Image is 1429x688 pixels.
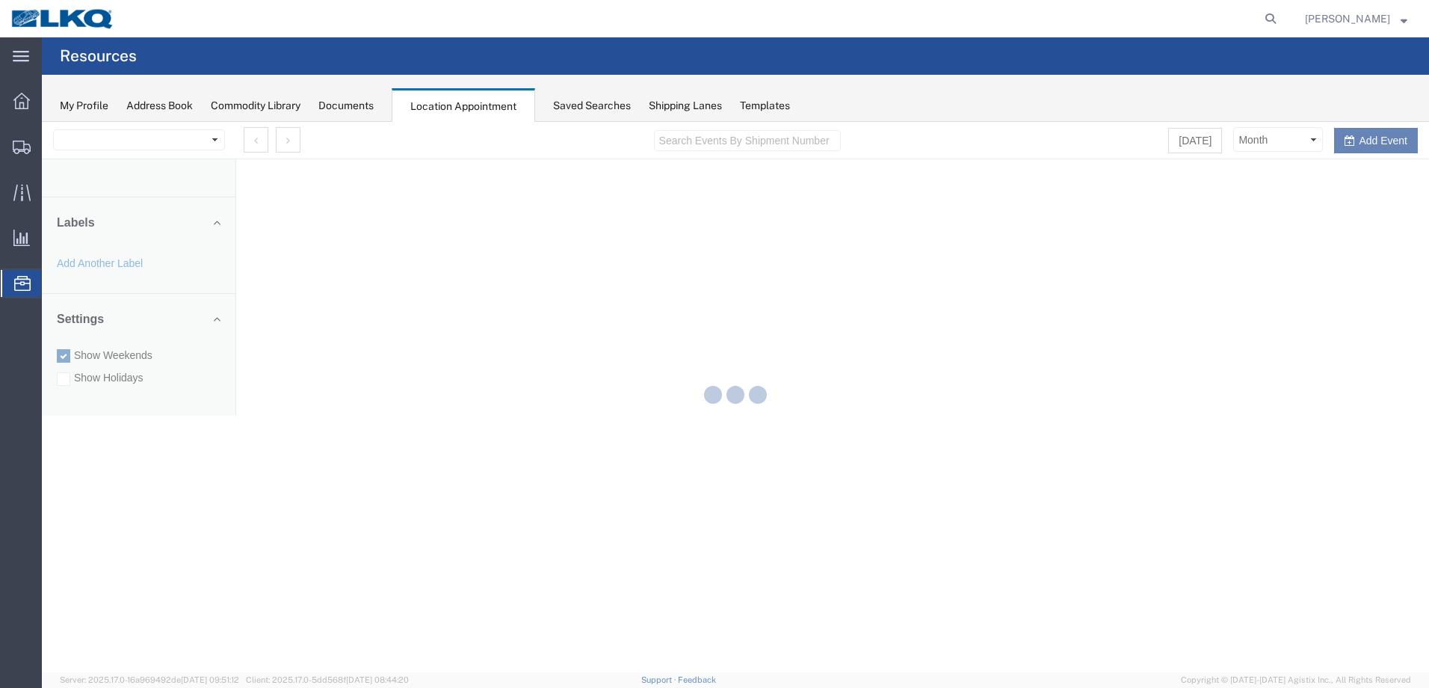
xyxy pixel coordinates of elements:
a: Add Another Label [15,135,101,147]
label: Show Holidays [15,248,179,263]
button: [PERSON_NAME] [1304,10,1408,28]
label: Show Weekends [15,226,179,241]
img: logo [10,7,115,30]
div: Location Appointment [392,88,535,123]
span: [DATE] 08:44:20 [346,675,409,684]
h4: Resources [60,37,137,75]
div: Commodity Library [211,98,300,114]
span: Ryan Gledhill [1305,10,1390,27]
span: Server: 2025.17.0-16a969492de [60,675,239,684]
a: Feedback [678,675,716,684]
div: Templates [740,98,790,114]
span: [DATE] 09:51:12 [181,675,239,684]
div: My Profile [60,98,108,114]
button: Add Event [1292,6,1376,31]
div: Saved Searches [553,98,631,114]
span: Copyright © [DATE]-[DATE] Agistix Inc., All Rights Reserved [1181,674,1411,687]
div: Shipping Lanes [649,98,722,114]
div: Documents [318,98,374,114]
a: Settings [15,191,179,204]
a: Labels [15,94,179,108]
div: Address Book [126,98,193,114]
button: [DATE] [1126,6,1180,31]
span: Client: 2025.17.0-5dd568f [246,675,409,684]
input: Search Events By Shipment Number [612,8,799,29]
a: Support [641,675,679,684]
